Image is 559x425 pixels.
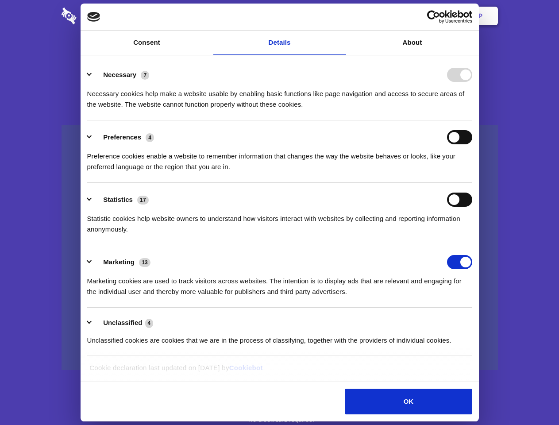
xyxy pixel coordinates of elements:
label: Preferences [103,133,141,141]
span: 4 [145,319,154,328]
div: Cookie declaration last updated on [DATE] by [83,363,476,380]
a: About [346,31,479,55]
a: Pricing [260,2,298,30]
img: logo-wordmark-white-trans-d4663122ce5f474addd5e946df7df03e33cb6a1c49d2221995e7729f52c070b2.svg [62,8,137,24]
a: Cookiebot [229,364,263,371]
div: Preference cookies enable a website to remember information that changes the way the website beha... [87,144,472,172]
h4: Auto-redaction of sensitive data, encrypted data sharing and self-destructing private chats. Shar... [62,81,498,110]
span: 13 [139,258,150,267]
a: Usercentrics Cookiebot - opens in a new window [395,10,472,23]
button: OK [345,389,472,414]
label: Marketing [103,258,135,266]
a: Wistia video thumbnail [62,125,498,371]
span: 4 [146,133,154,142]
span: 7 [141,71,149,80]
div: Unclassified cookies are cookies that we are in the process of classifying, together with the pro... [87,328,472,346]
a: Consent [81,31,213,55]
div: Necessary cookies help make a website usable by enabling basic functions like page navigation and... [87,82,472,110]
a: Contact [359,2,400,30]
iframe: Drift Widget Chat Controller [515,381,548,414]
h1: Eliminate Slack Data Loss. [62,40,498,72]
button: Preferences (4) [87,130,160,144]
img: logo [87,12,100,22]
a: Details [213,31,346,55]
button: Marketing (13) [87,255,156,269]
button: Necessary (7) [87,68,155,82]
button: Statistics (17) [87,193,154,207]
a: Login [401,2,440,30]
div: Marketing cookies are used to track visitors across websites. The intention is to display ads tha... [87,269,472,297]
button: Unclassified (4) [87,317,159,328]
label: Necessary [103,71,136,78]
span: 17 [137,196,149,205]
div: Statistic cookies help website owners to understand how visitors interact with websites by collec... [87,207,472,235]
label: Statistics [103,196,133,203]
